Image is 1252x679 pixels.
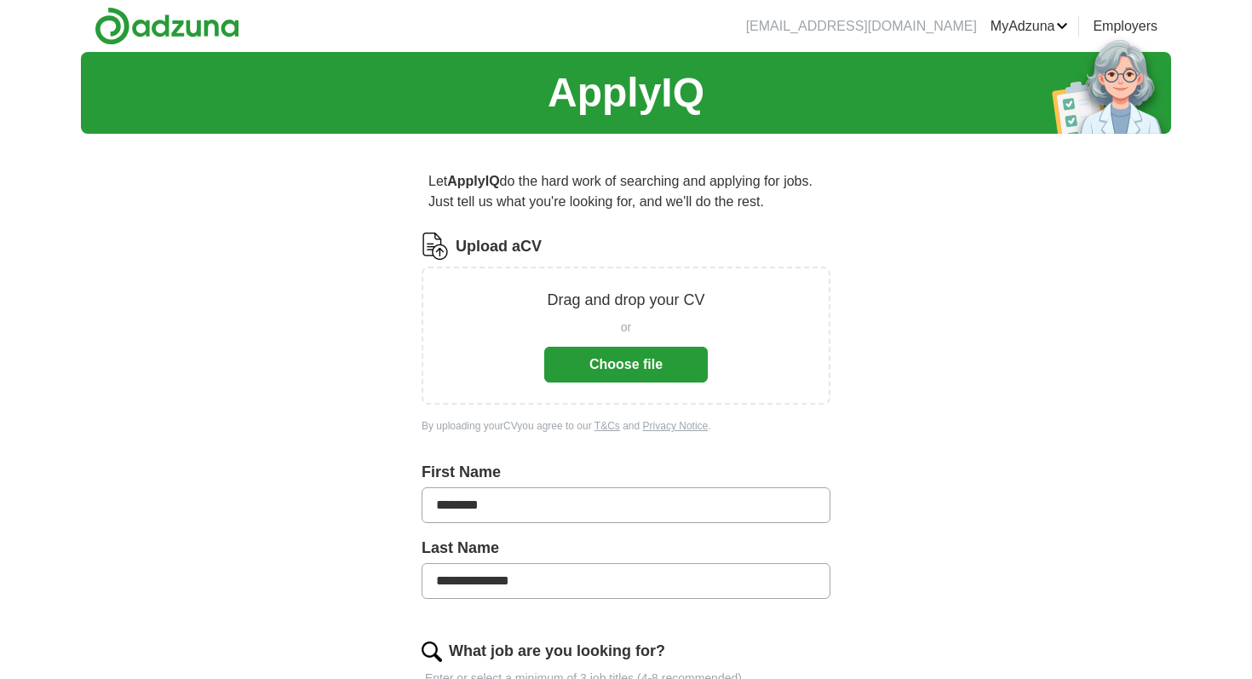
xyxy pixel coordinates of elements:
[95,7,239,45] img: Adzuna logo
[547,289,704,312] p: Drag and drop your CV
[1093,16,1157,37] a: Employers
[548,62,704,124] h1: ApplyIQ
[449,640,665,663] label: What job are you looking for?
[544,347,708,383] button: Choose file
[621,319,631,337] span: or
[746,16,977,37] li: [EMAIL_ADDRESS][DOMAIN_NAME]
[991,16,1069,37] a: MyAdzuna
[422,164,830,219] p: Let do the hard work of searching and applying for jobs. Just tell us what you're looking for, an...
[422,233,449,260] img: CV Icon
[422,537,830,560] label: Last Name
[447,174,499,188] strong: ApplyIQ
[422,418,830,434] div: By uploading your CV you agree to our and .
[422,461,830,484] label: First Name
[422,642,442,662] img: search.png
[594,420,620,432] a: T&Cs
[643,420,709,432] a: Privacy Notice
[456,235,542,258] label: Upload a CV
